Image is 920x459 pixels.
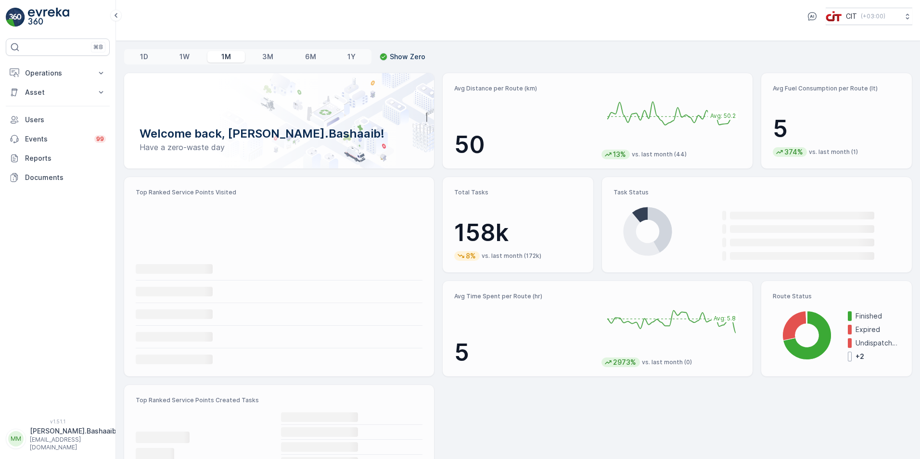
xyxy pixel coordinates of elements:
a: Reports [6,149,110,168]
p: Expired [856,325,900,334]
p: Asset [25,88,90,97]
p: Total Tasks [454,189,582,196]
img: logo_light-DOdMpM7g.png [28,8,69,27]
p: 158k [454,218,582,247]
p: Reports [25,153,106,163]
p: Route Status [773,293,900,300]
p: Avg Fuel Consumption per Route (lt) [773,85,900,92]
div: MM [8,431,24,446]
p: Events [25,134,89,144]
p: 5 [773,115,900,143]
img: cit-logo_pOk6rL0.png [826,11,842,22]
span: v 1.51.1 [6,419,110,424]
a: Documents [6,168,110,187]
p: 1W [179,52,190,62]
p: 99 [96,135,104,143]
img: logo [6,8,25,27]
p: [EMAIL_ADDRESS][DOMAIN_NAME] [30,436,116,451]
p: 5 [454,338,594,367]
p: Avg Time Spent per Route (hr) [454,293,594,300]
p: 50 [454,130,594,159]
p: Show Zero [390,52,425,62]
p: Operations [25,68,90,78]
p: 1M [221,52,231,62]
p: Documents [25,173,106,182]
p: 3M [262,52,273,62]
p: vs. last month (0) [642,358,692,366]
p: [PERSON_NAME].Bashaaib [30,426,116,436]
p: ⌘B [93,43,103,51]
p: Task Status [613,189,900,196]
p: vs. last month (1) [809,148,858,156]
a: Events99 [6,129,110,149]
p: 6M [305,52,316,62]
p: 8% [465,251,477,261]
p: Users [25,115,106,125]
p: Welcome back, [PERSON_NAME].Bashaaib! [140,126,419,141]
p: 13% [612,150,627,159]
p: Finished [856,311,900,321]
p: vs. last month (44) [632,151,687,158]
p: Undispatched [856,338,900,348]
p: + 2 [856,352,866,361]
p: 1Y [347,52,356,62]
p: 374% [783,147,804,157]
p: CIT [846,12,857,21]
p: Avg Distance per Route (km) [454,85,594,92]
p: vs. last month (172k) [482,252,541,260]
p: ( +03:00 ) [861,13,885,20]
button: CIT(+03:00) [826,8,912,25]
button: Asset [6,83,110,102]
button: Operations [6,64,110,83]
p: 1D [140,52,148,62]
button: MM[PERSON_NAME].Bashaaib[EMAIL_ADDRESS][DOMAIN_NAME] [6,426,110,451]
a: Users [6,110,110,129]
p: Top Ranked Service Points Created Tasks [136,396,422,404]
p: Have a zero-waste day [140,141,419,153]
p: Top Ranked Service Points Visited [136,189,422,196]
p: 2973% [612,357,637,367]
